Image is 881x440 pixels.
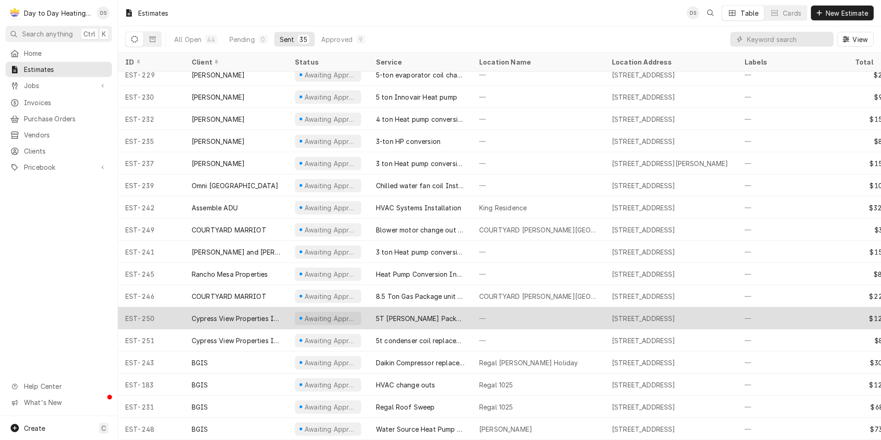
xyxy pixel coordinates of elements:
span: Pricebook [24,162,94,172]
div: EST-242 [118,196,184,219]
div: Awaiting Approval [304,247,358,257]
div: [STREET_ADDRESS][PERSON_NAME] [612,159,728,168]
div: — [737,374,848,396]
div: EST-248 [118,418,184,440]
div: — [472,152,605,174]
span: What's New [24,398,106,407]
div: [STREET_ADDRESS] [612,247,675,257]
input: Keyword search [747,32,829,47]
div: [PERSON_NAME] [479,424,532,434]
div: — [737,219,848,241]
div: Cypress View Properties Inc [192,314,280,323]
div: [STREET_ADDRESS] [612,314,675,323]
span: Help Center [24,381,106,391]
div: All Open [174,35,201,44]
div: — [472,86,605,108]
div: HVAC change outs [376,380,435,390]
div: 3 ton Heat pump conversion [376,159,464,168]
div: — [737,174,848,196]
div: Water Source Heat Pump Replacement [376,424,464,434]
span: Purchase Orders [24,114,107,124]
div: Location Address [612,57,728,67]
button: Search anythingCtrlK [6,26,112,42]
div: Regal 1025 [479,402,513,412]
div: BGIS [192,358,208,368]
div: Awaiting Approval [304,137,358,146]
span: Clients [24,146,107,156]
div: [STREET_ADDRESS] [612,92,675,102]
span: Create [24,424,45,432]
div: Awaiting Approval [304,424,358,434]
div: EST-243 [118,351,184,374]
div: — [737,196,848,219]
div: COURTYARD [PERSON_NAME][GEOGRAPHIC_DATA] [479,291,597,301]
div: — [737,396,848,418]
a: Invoices [6,95,112,110]
div: Sent [280,35,294,44]
div: — [472,307,605,329]
div: 5t condenser coil replacement [376,336,464,345]
div: Pending [229,35,255,44]
div: — [472,241,605,263]
div: — [472,263,605,285]
div: ID [125,57,175,67]
span: Vendors [24,130,107,140]
div: D [8,6,21,19]
div: — [737,86,848,108]
span: New Estimate [824,8,870,18]
div: EST-237 [118,152,184,174]
div: Labels [745,57,840,67]
div: Assemble ADU [192,203,238,213]
div: Rancho Mesa Properties [192,269,268,279]
div: Awaiting Approval [304,269,358,279]
div: Heat Pump Conversion Installation [376,269,464,279]
a: Go to Help Center [6,379,112,394]
div: EST-230 [118,86,184,108]
div: Approved [321,35,352,44]
div: — [472,174,605,196]
span: Jobs [24,81,94,90]
div: Awaiting Approval [304,225,358,235]
div: Day to Day Heating and Cooling's Avatar [8,6,21,19]
span: Estimates [24,65,107,74]
div: Awaiting Approval [304,70,358,80]
span: K [102,29,106,39]
div: — [472,329,605,351]
div: — [737,285,848,307]
div: Service [376,57,463,67]
div: [PERSON_NAME] [192,159,245,168]
span: Search anything [22,29,73,39]
a: Go to Pricebook [6,160,112,175]
div: [PERSON_NAME] [192,114,245,124]
div: — [737,351,848,374]
div: — [737,130,848,152]
a: Clients [6,143,112,159]
div: — [737,263,848,285]
div: Regal [PERSON_NAME] Holiday [479,358,578,368]
div: Awaiting Approval [304,336,358,345]
span: Home [24,48,107,58]
div: — [737,241,848,263]
div: EST-251 [118,329,184,351]
div: [STREET_ADDRESS] [612,114,675,124]
div: Omni [GEOGRAPHIC_DATA] [192,181,279,190]
div: EST-229 [118,64,184,86]
div: [STREET_ADDRESS] [612,291,675,301]
button: New Estimate [811,6,874,20]
div: 5-ton evaporator coil change out [376,70,464,80]
div: [PERSON_NAME] and [PERSON_NAME] [192,247,280,257]
div: [STREET_ADDRESS] [612,181,675,190]
div: Awaiting Approval [304,291,358,301]
div: [STREET_ADDRESS] [612,225,675,235]
div: — [737,64,848,86]
div: 4 ton Heat pump conversion [376,114,464,124]
div: [STREET_ADDRESS] [612,336,675,345]
div: [PERSON_NAME] [192,137,245,146]
div: Daikin Compressor replacement [376,358,464,368]
div: 3-ton HP conversion [376,137,440,146]
div: Blower motor change out for ICP unit [376,225,464,235]
div: King Residence [479,203,527,213]
div: — [737,152,848,174]
div: EST-249 [118,219,184,241]
a: Vendors [6,127,112,143]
